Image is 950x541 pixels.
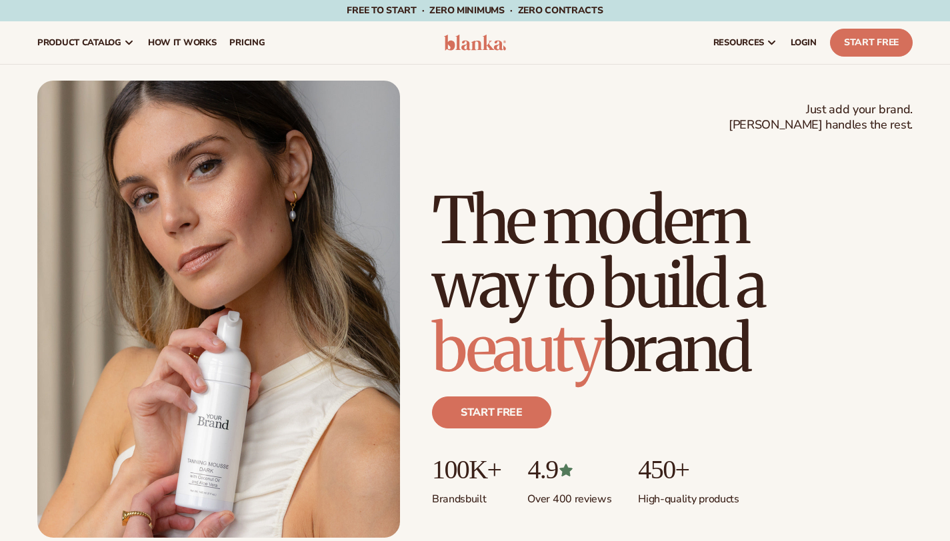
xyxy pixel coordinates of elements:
[707,21,784,64] a: resources
[432,189,913,380] h1: The modern way to build a brand
[784,21,823,64] a: LOGIN
[638,455,739,484] p: 450+
[729,102,913,133] span: Just add your brand. [PERSON_NAME] handles the rest.
[432,484,501,506] p: Brands built
[527,455,611,484] p: 4.9
[527,484,611,506] p: Over 400 reviews
[229,37,265,48] span: pricing
[432,396,551,428] a: Start free
[37,81,400,538] img: Female holding tanning mousse.
[37,37,121,48] span: product catalog
[347,4,603,17] span: Free to start · ZERO minimums · ZERO contracts
[141,21,223,64] a: How It Works
[830,29,913,57] a: Start Free
[791,37,817,48] span: LOGIN
[713,37,764,48] span: resources
[432,455,501,484] p: 100K+
[432,308,601,388] span: beauty
[223,21,271,64] a: pricing
[638,484,739,506] p: High-quality products
[444,35,507,51] img: logo
[148,37,217,48] span: How It Works
[31,21,141,64] a: product catalog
